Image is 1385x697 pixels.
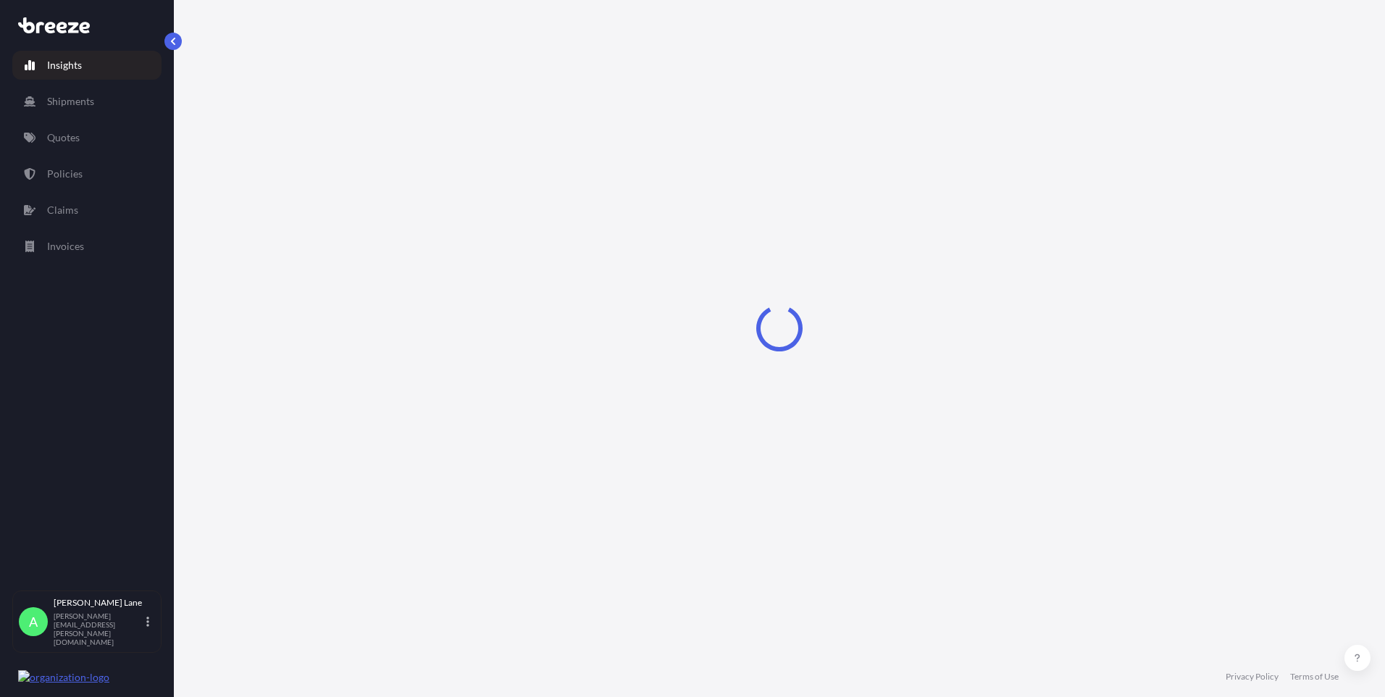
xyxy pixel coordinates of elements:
p: Insights [47,58,82,72]
a: Insights [12,51,162,80]
p: Policies [47,167,83,181]
p: [PERSON_NAME][EMAIL_ADDRESS][PERSON_NAME][DOMAIN_NAME] [54,612,143,646]
a: Claims [12,196,162,225]
a: Policies [12,159,162,188]
p: Shipments [47,94,94,109]
p: Quotes [47,130,80,145]
p: Claims [47,203,78,217]
a: Terms of Use [1290,671,1339,683]
a: Shipments [12,87,162,116]
a: Quotes [12,123,162,152]
p: Invoices [47,239,84,254]
p: [PERSON_NAME] Lane [54,597,143,609]
span: A [29,614,38,629]
a: Invoices [12,232,162,261]
img: organization-logo [18,670,109,685]
a: Privacy Policy [1226,671,1279,683]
